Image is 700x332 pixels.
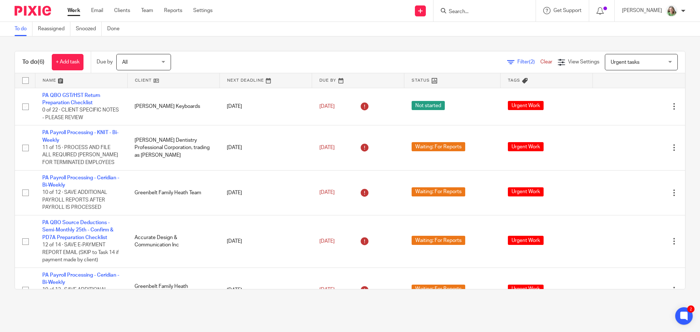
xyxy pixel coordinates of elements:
[622,7,662,14] p: [PERSON_NAME]
[319,104,335,109] span: [DATE]
[540,59,552,65] a: Clear
[412,142,465,151] span: Waiting: For Reports
[127,170,219,215] td: Greenbelt Family Heath Team
[611,60,639,65] span: Urgent tasks
[319,239,335,244] span: [DATE]
[42,288,107,308] span: 10 of 12 · SAVE ADDITIONAL PAYROLL REPORTS AFTER PAYROLL IS PROCESSED
[91,7,103,14] a: Email
[42,273,119,285] a: PA Payroll Processing - Ceridian - Bi-Weekly
[127,125,219,170] td: [PERSON_NAME] Dentistry Professional Corporation, trading as [PERSON_NAME]
[219,125,312,170] td: [DATE]
[127,215,219,268] td: Accurate Design & Communication Inc
[107,22,125,36] a: Done
[517,59,540,65] span: Filter
[508,285,544,294] span: Urgent Work
[448,9,514,15] input: Search
[568,59,599,65] span: View Settings
[319,288,335,293] span: [DATE]
[508,142,544,151] span: Urgent Work
[412,101,445,110] span: Not started
[22,58,44,66] h1: To do
[219,170,312,215] td: [DATE]
[164,7,182,14] a: Reports
[687,305,695,313] div: 2
[219,267,312,312] td: [DATE]
[127,88,219,125] td: [PERSON_NAME] Keyboards
[76,22,102,36] a: Snoozed
[114,7,130,14] a: Clients
[412,187,465,196] span: Waiting: For Reports
[508,78,520,82] span: Tags
[67,7,80,14] a: Work
[42,220,113,240] a: PA QBO Source Deductions - Semi-Monthly 25th - Confirm & PD7A Preparation Checklist
[52,54,83,70] a: + Add task
[42,242,119,262] span: 12 of 14 · SAVE E-PAYMENT REPORT EMAIL (SKIP to Task 14 if payment made by client)
[529,59,535,65] span: (2)
[122,60,128,65] span: All
[412,236,465,245] span: Waiting: For Reports
[193,7,213,14] a: Settings
[42,190,107,210] span: 10 of 12 · SAVE ADDITIONAL PAYROLL REPORTS AFTER PAYROLL IS PROCESSED
[42,93,100,105] a: PA QBO GST/HST Return Preparation Checklist
[42,175,119,188] a: PA Payroll Processing - Ceridian - Bi-Weekly
[97,58,113,66] p: Due by
[508,236,544,245] span: Urgent Work
[412,285,465,294] span: Waiting: For Reports
[508,187,544,196] span: Urgent Work
[42,130,118,142] a: PA Payroll Processing - KNIT - Bi-Weekly
[38,22,70,36] a: Reassigned
[127,267,219,312] td: Greenbelt Family Heath Organization
[319,145,335,150] span: [DATE]
[319,190,335,195] span: [DATE]
[141,7,153,14] a: Team
[38,59,44,65] span: (6)
[666,5,677,17] img: KC%20Photo.jpg
[15,6,51,16] img: Pixie
[553,8,582,13] span: Get Support
[219,88,312,125] td: [DATE]
[219,215,312,268] td: [DATE]
[42,145,118,165] span: 11 of 15 · PROCESS AND FILE ALL REQUIRED [PERSON_NAME] FOR TERMINATED EMPLOYEES
[508,101,544,110] span: Urgent Work
[15,22,32,36] a: To do
[42,108,119,120] span: 0 of 22 · CLIENT SPECIFIC NOTES - PLEASE REVIEW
